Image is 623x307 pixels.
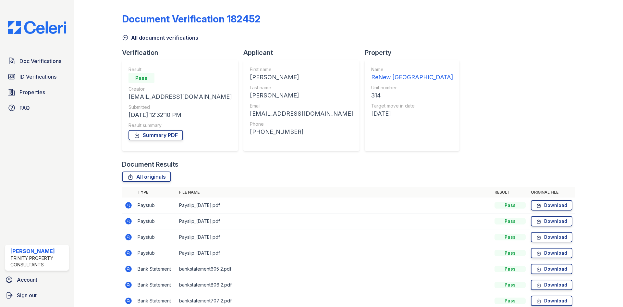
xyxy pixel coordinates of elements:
[10,255,66,268] div: Trinity Property Consultants
[17,276,37,284] span: Account
[19,73,56,81] span: ID Verifications
[122,172,171,182] a: All originals
[250,127,353,136] div: [PHONE_NUMBER]
[371,73,453,82] div: ReNew [GEOGRAPHIC_DATA]
[5,55,69,68] a: Doc Verifications
[10,247,66,255] div: [PERSON_NAME]
[128,86,232,92] div: Creator
[531,232,572,242] a: Download
[3,273,71,286] a: Account
[122,48,243,57] div: Verification
[531,216,572,226] a: Download
[495,298,526,304] div: Pass
[177,261,492,277] td: bankstatement605 2.pdf
[3,21,71,34] img: CE_Logo_Blue-a8612792a0a2168367f1c8372b55b34899dd931a85d93a1a3d3e32e68fde9ad4.png
[365,48,465,57] div: Property
[177,277,492,293] td: bankstatement806 2.pdf
[128,130,183,140] a: Summary PDF
[250,73,353,82] div: [PERSON_NAME]
[177,198,492,213] td: Payslip_[DATE].pdf
[371,84,453,91] div: Unit number
[177,213,492,229] td: Payslip_[DATE].pdf
[531,280,572,290] a: Download
[128,122,232,129] div: Result summary
[5,86,69,99] a: Properties
[250,66,353,73] div: First name
[135,245,177,261] td: Paystub
[19,88,45,96] span: Properties
[371,103,453,109] div: Target move in date
[122,160,178,169] div: Document Results
[135,261,177,277] td: Bank Statement
[371,66,453,82] a: Name ReNew [GEOGRAPHIC_DATA]
[17,291,37,299] span: Sign out
[531,296,572,306] a: Download
[177,229,492,245] td: Payslip_[DATE].pdf
[371,91,453,100] div: 314
[122,13,261,25] div: Document Verification 182452
[250,109,353,118] div: [EMAIL_ADDRESS][DOMAIN_NAME]
[495,202,526,209] div: Pass
[5,70,69,83] a: ID Verifications
[19,57,61,65] span: Doc Verifications
[19,104,30,112] span: FAQ
[250,103,353,109] div: Email
[250,91,353,100] div: [PERSON_NAME]
[495,234,526,240] div: Pass
[495,250,526,256] div: Pass
[531,200,572,211] a: Download
[135,213,177,229] td: Paystub
[135,229,177,245] td: Paystub
[128,73,154,83] div: Pass
[135,198,177,213] td: Paystub
[128,92,232,101] div: [EMAIL_ADDRESS][DOMAIN_NAME]
[495,266,526,272] div: Pass
[5,101,69,114] a: FAQ
[135,277,177,293] td: Bank Statement
[122,34,198,42] a: All document verifications
[135,187,177,198] th: Type
[528,187,575,198] th: Original file
[495,218,526,224] div: Pass
[250,84,353,91] div: Last name
[492,187,528,198] th: Result
[128,66,232,73] div: Result
[177,245,492,261] td: Payslip_[DATE].pdf
[531,248,572,258] a: Download
[177,187,492,198] th: File name
[3,289,71,302] a: Sign out
[531,264,572,274] a: Download
[495,282,526,288] div: Pass
[128,104,232,110] div: Submitted
[371,66,453,73] div: Name
[250,121,353,127] div: Phone
[243,48,365,57] div: Applicant
[371,109,453,118] div: [DATE]
[128,110,232,120] div: [DATE] 12:32:10 PM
